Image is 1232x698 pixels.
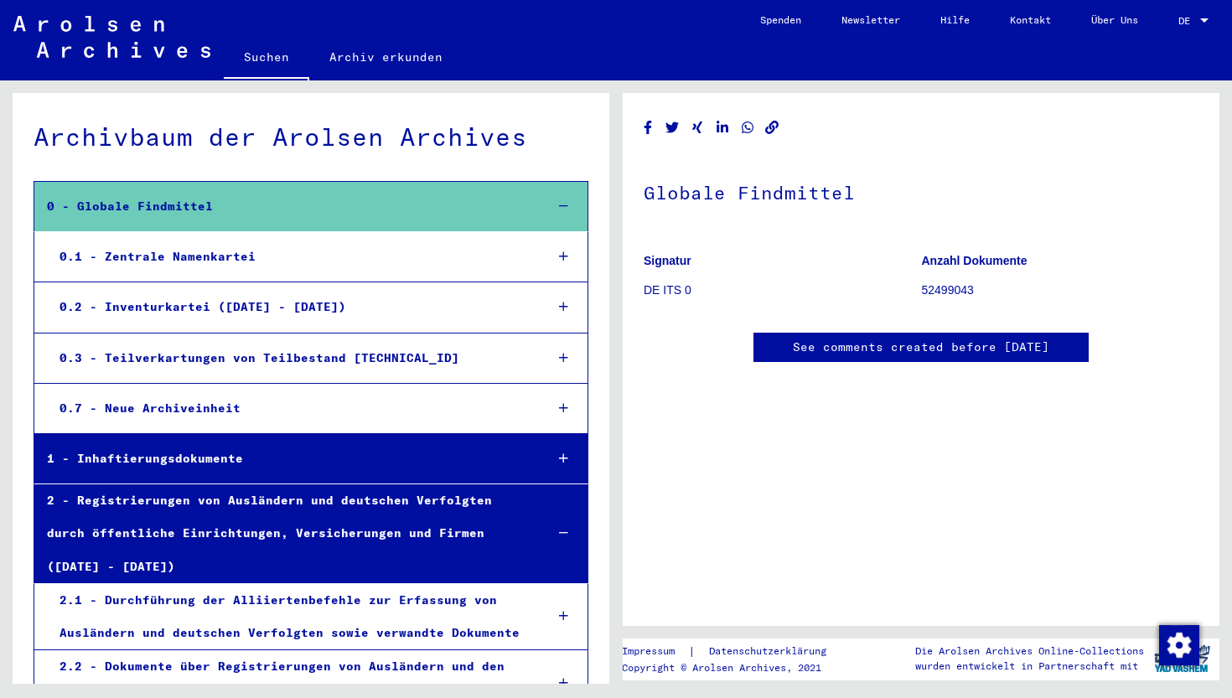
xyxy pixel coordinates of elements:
[13,16,210,58] img: Arolsen_neg.svg
[696,643,846,660] a: Datenschutzerklärung
[915,659,1144,674] p: wurden entwickelt in Partnerschaft mit
[47,240,531,273] div: 0.1 - Zentrale Namenkartei
[47,584,531,649] div: 2.1 - Durchführung der Alliiertenbefehle zur Erfassung von Ausländern und deutschen Verfolgten so...
[622,660,846,675] p: Copyright © Arolsen Archives, 2021
[1151,638,1214,680] img: yv_logo.png
[644,254,691,267] b: Signatur
[644,282,921,299] p: DE ITS 0
[739,117,757,138] button: Share on WhatsApp
[309,37,463,77] a: Archiv erkunden
[34,190,531,223] div: 0 - Globale Findmittel
[47,342,531,375] div: 0.3 - Teilverkartungen von Teilbestand [TECHNICAL_ID]
[34,442,531,475] div: 1 - Inhaftierungsdokumente
[1159,625,1199,665] img: Zustimmung ändern
[34,118,588,156] div: Archivbaum der Arolsen Archives
[915,644,1144,659] p: Die Arolsen Archives Online-Collections
[793,339,1049,356] a: See comments created before [DATE]
[34,484,531,583] div: 2 - Registrierungen von Ausländern und deutschen Verfolgten durch öffentliche Einrichtungen, Vers...
[922,254,1028,267] b: Anzahl Dokumente
[47,291,531,323] div: 0.2 - Inventurkartei ([DATE] - [DATE])
[1178,15,1197,27] span: DE
[664,117,681,138] button: Share on Twitter
[922,282,1199,299] p: 52499043
[714,117,732,138] button: Share on LinkedIn
[644,154,1198,228] h1: Globale Findmittel
[639,117,657,138] button: Share on Facebook
[224,37,309,80] a: Suchen
[622,643,846,660] div: |
[622,643,688,660] a: Impressum
[1158,624,1198,664] div: Zustimmung ändern
[764,117,781,138] button: Copy link
[689,117,707,138] button: Share on Xing
[47,392,531,425] div: 0.7 - Neue Archiveinheit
